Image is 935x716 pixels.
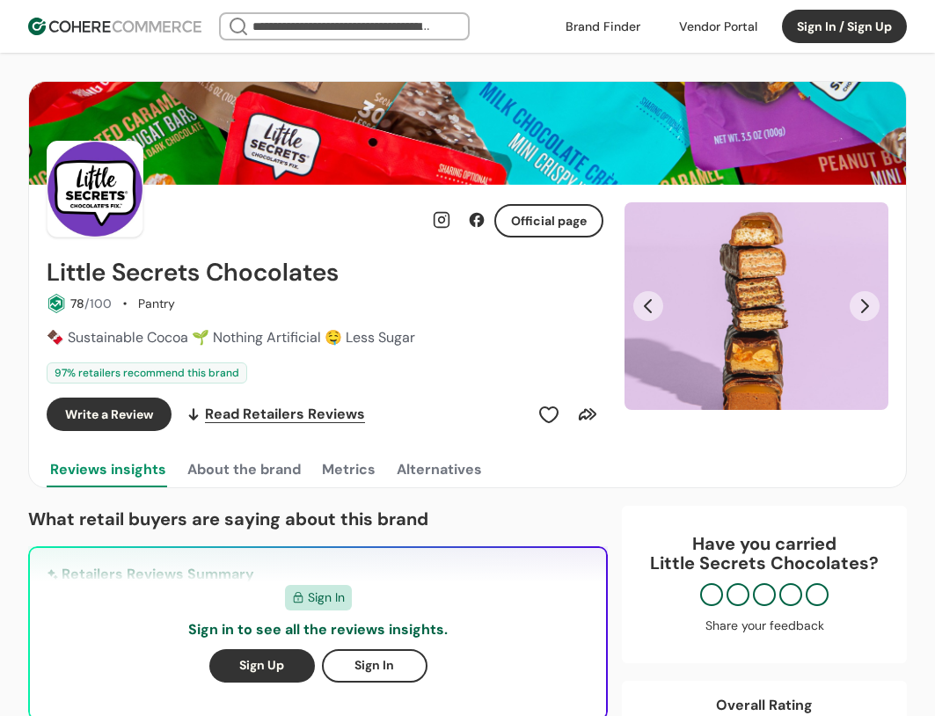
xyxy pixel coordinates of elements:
[322,649,427,683] button: Sign In
[625,202,888,410] div: Carousel
[494,204,603,237] button: Official page
[308,588,345,607] span: Sign In
[716,695,813,716] div: Overall Rating
[633,291,663,321] button: Previous Slide
[782,10,907,43] button: Sign In / Sign Up
[205,404,365,425] span: Read Retailers Reviews
[70,296,84,311] span: 78
[28,506,608,532] p: What retail buyers are saying about this brand
[29,82,906,185] img: Brand cover image
[138,295,175,313] div: Pantry
[639,553,889,573] p: Little Secrets Chocolates ?
[186,398,365,431] a: Read Retailers Reviews
[639,617,889,635] div: Share your feedback
[318,452,379,487] button: Metrics
[47,452,170,487] button: Reviews insights
[639,534,889,573] div: Have you carried
[84,296,112,311] span: /100
[47,259,339,287] h2: Little Secrets Chocolates
[47,328,415,347] span: 🍫 Sustainable Cocoa 🌱 Nothing Artificial 🤤 Less Sugar
[47,141,143,237] img: Brand Photo
[28,18,201,35] img: Cohere Logo
[393,452,486,487] button: Alternatives
[850,291,880,321] button: Next Slide
[184,452,304,487] button: About the brand
[47,362,247,384] div: 97 % retailers recommend this brand
[625,202,888,410] div: Slide 1
[47,398,172,431] button: Write a Review
[625,202,888,410] img: Slide 0
[188,619,448,640] p: Sign in to see all the reviews insights.
[209,649,315,683] button: Sign Up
